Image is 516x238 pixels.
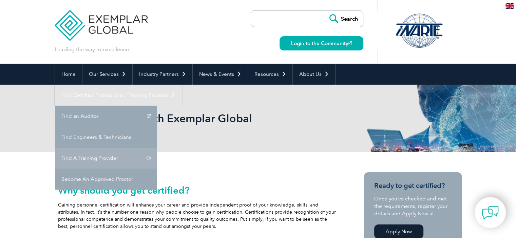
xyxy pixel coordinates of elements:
a: Login to the Community [280,36,363,50]
a: About Us [293,64,335,85]
h2: Why should you get certified? [58,185,336,196]
a: Become An Approved Proctor [55,169,157,190]
h3: Ready to get certified? [374,181,452,190]
p: Leading the way to excellence [55,46,129,53]
a: News & Events [193,64,248,85]
a: Find Engineers & Technicians [55,127,157,148]
a: Resources [248,64,292,85]
a: Our Services [82,64,132,85]
h1: Getting Certified with Exemplar Global [55,112,315,125]
a: Find an Auditor [55,106,157,127]
img: contact-chat.png [482,204,499,221]
input: Search [326,10,363,27]
a: Find A Training Provider [55,148,157,169]
a: Industry Partners [133,64,192,85]
img: en [505,3,514,9]
a: Find Certified Professional / Training Provider [55,85,182,106]
a: Home [55,64,82,85]
img: open_square.png [348,41,352,45]
p: Once you’ve checked and met the requirements, register your details and Apply Now at [374,195,452,217]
